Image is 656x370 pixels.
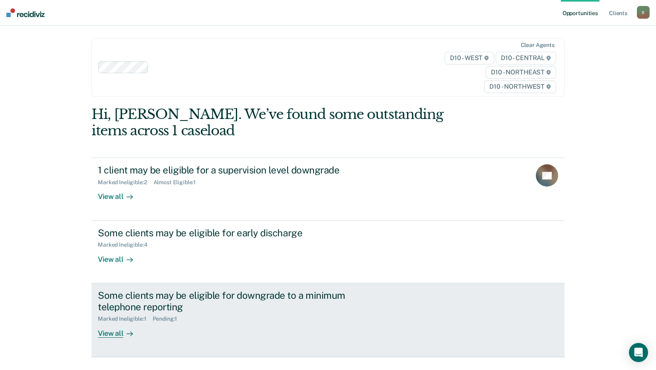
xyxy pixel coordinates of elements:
[91,221,565,283] a: Some clients may be eligible for early dischargeMarked Ineligible:4View all
[484,80,556,93] span: D10 - NORTHWEST
[98,241,154,248] div: Marked Ineligible : 4
[521,42,555,49] div: Clear agents
[629,343,648,362] div: Open Intercom Messenger
[98,290,377,313] div: Some clients may be eligible for downgrade to a minimum telephone reporting
[91,158,565,220] a: 1 client may be eligible for a supervision level downgradeMarked Ineligible:2Almost Eligible:1Vie...
[98,322,142,338] div: View all
[98,179,153,186] div: Marked Ineligible : 2
[98,248,142,264] div: View all
[91,283,565,357] a: Some clients may be eligible for downgrade to a minimum telephone reportingMarked Ineligible:1Pen...
[91,106,470,139] div: Hi, [PERSON_NAME]. We’ve found some outstanding items across 1 caseload
[98,164,377,176] div: 1 client may be eligible for a supervision level downgrade
[637,6,650,19] button: S
[496,52,556,64] span: D10 - CENTRAL
[98,227,377,239] div: Some clients may be eligible for early discharge
[6,8,45,17] img: Recidiviz
[98,186,142,201] div: View all
[445,52,494,64] span: D10 - WEST
[98,315,152,322] div: Marked Ineligible : 1
[153,315,184,322] div: Pending : 1
[486,66,556,79] span: D10 - NORTHEAST
[154,179,202,186] div: Almost Eligible : 1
